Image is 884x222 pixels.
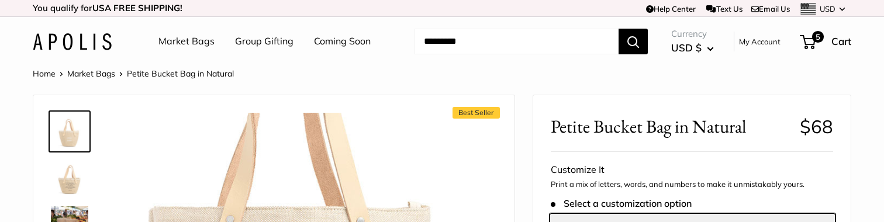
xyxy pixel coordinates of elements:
[551,179,833,190] p: Print a mix of letters, words, and numbers to make it unmistakably yours.
[453,107,500,119] span: Best Seller
[551,161,833,179] div: Customize It
[671,39,714,57] button: USD $
[67,68,115,79] a: Market Bags
[800,115,833,138] span: $68
[671,41,702,54] span: USD $
[235,33,293,50] a: Group Gifting
[33,33,112,50] img: Apolis
[831,35,851,47] span: Cart
[739,34,781,48] a: My Account
[51,159,88,197] img: Petite Bucket Bag in Natural
[551,198,692,209] span: Select a customization option
[820,4,835,13] span: USD
[801,32,851,51] a: 5 Cart
[671,26,714,42] span: Currency
[33,68,56,79] a: Home
[751,4,790,13] a: Email Us
[706,4,742,13] a: Text Us
[646,4,696,13] a: Help Center
[415,29,619,54] input: Search...
[49,157,91,199] a: Petite Bucket Bag in Natural
[812,31,824,43] span: 5
[314,33,371,50] a: Coming Soon
[158,33,215,50] a: Market Bags
[127,68,234,79] span: Petite Bucket Bag in Natural
[33,66,234,81] nav: Breadcrumb
[551,116,791,137] span: Petite Bucket Bag in Natural
[619,29,648,54] button: Search
[92,2,182,13] strong: USA FREE SHIPPING!
[49,110,91,152] a: Petite Bucket Bag in Natural
[51,113,88,150] img: Petite Bucket Bag in Natural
